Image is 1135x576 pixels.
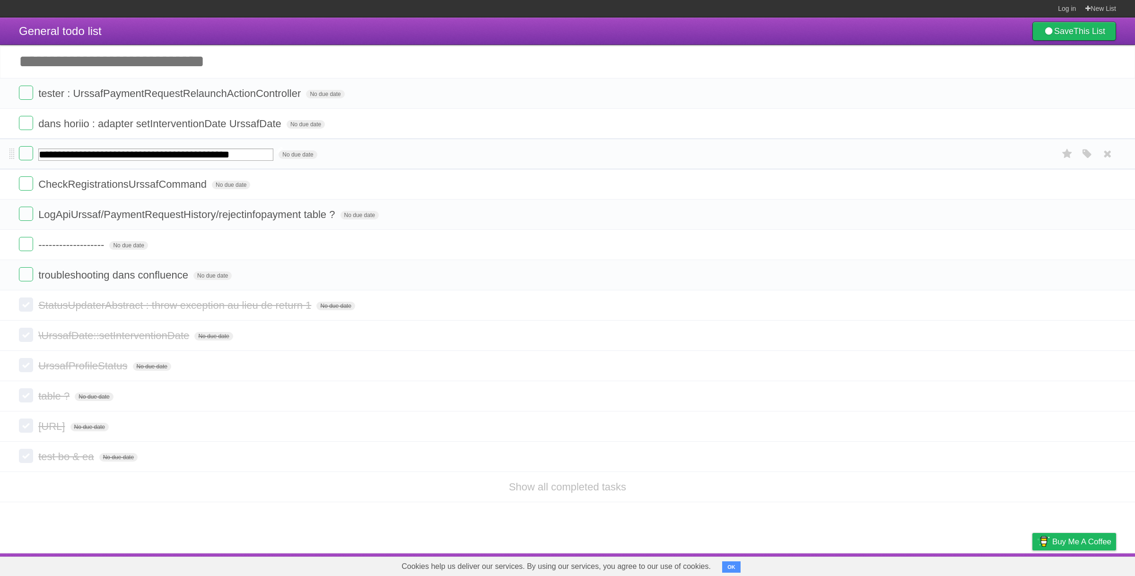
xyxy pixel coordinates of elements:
label: Done [19,449,33,463]
span: No due date [70,423,109,431]
a: Suggest a feature [1056,556,1116,574]
span: No due date [99,453,138,462]
label: Done [19,358,33,372]
span: General todo list [19,25,102,37]
span: No due date [316,302,355,310]
label: Done [19,419,33,433]
span: [URL] [38,420,67,432]
span: No due date [193,271,232,280]
span: No due date [133,362,171,371]
span: No due date [306,90,344,98]
span: test bo & ea [38,451,96,463]
span: LogApiUrssaf/PaymentRequestHistory/rejectinfopayment table ? [38,209,337,220]
label: Done [19,207,33,221]
span: ------------------- [38,239,106,251]
span: No due date [340,211,379,219]
label: Done [19,388,33,402]
span: No due date [279,150,317,159]
span: StatusUpdaterAbstract : throw exception au lieu de return 1 [38,299,314,311]
label: Done [19,116,33,130]
span: \UrssafDate::setInterventionDate [38,330,192,341]
span: No due date [194,332,233,340]
span: tester : UrssafPaymentRequestRelaunchActionController [38,87,303,99]
label: Done [19,86,33,100]
img: Buy me a coffee [1037,533,1050,550]
label: Done [19,176,33,191]
span: No due date [75,393,113,401]
label: Done [19,297,33,312]
a: SaveThis List [1032,22,1116,41]
a: Privacy [1020,556,1045,574]
a: Show all completed tasks [509,481,626,493]
label: Done [19,328,33,342]
a: Buy me a coffee [1032,533,1116,550]
a: Developers [938,556,976,574]
label: Done [19,267,33,281]
span: No due date [287,120,325,129]
span: Cookies help us deliver our services. By using our services, you agree to our use of cookies. [392,557,720,576]
span: troubleshooting dans confluence [38,269,191,281]
span: CheckRegistrationsUrssafCommand [38,178,209,190]
span: No due date [212,181,250,189]
label: Done [19,237,33,251]
b: This List [1074,26,1105,36]
span: Buy me a coffee [1052,533,1111,550]
button: OK [722,561,741,573]
a: About [907,556,926,574]
label: Done [19,146,33,160]
span: No due date [109,241,148,250]
span: UrssafProfileStatus [38,360,130,372]
label: Star task [1058,146,1076,162]
span: table ? [38,390,72,402]
a: Terms [988,556,1009,574]
span: dans horiio : adapter setInterventionDate UrssafDate [38,118,284,130]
